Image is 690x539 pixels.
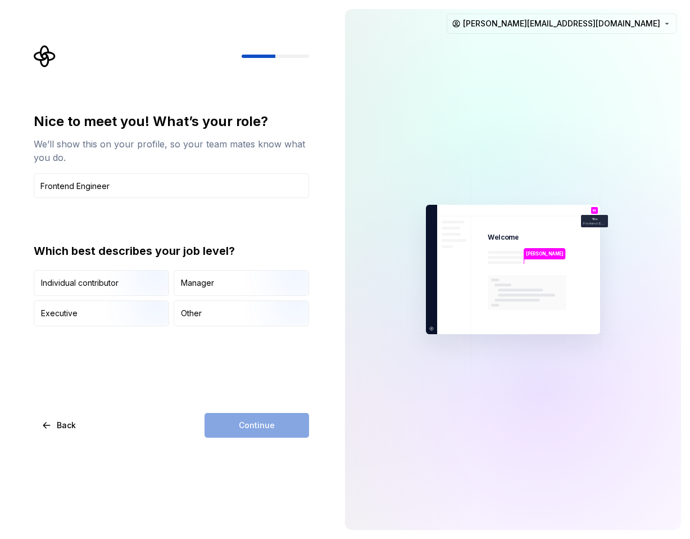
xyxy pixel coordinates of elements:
span: Back [57,420,76,431]
div: Nice to meet you! What’s your role? [34,113,309,131]
p: [PERSON_NAME] [526,250,564,257]
span: [PERSON_NAME][EMAIL_ADDRESS][DOMAIN_NAME] [463,18,660,29]
p: You [592,217,598,221]
p: M [593,209,596,212]
button: Back [34,413,85,438]
div: Executive [41,308,78,319]
p: Frontend Engineer [583,222,606,225]
div: Manager [181,277,214,289]
button: [PERSON_NAME][EMAIL_ADDRESS][DOMAIN_NAME] [447,14,677,34]
svg: Supernova Logo [34,45,56,68]
div: Which best describes your job level? [34,243,309,259]
p: Welcome [488,233,519,242]
input: Job title [34,173,309,198]
div: Individual contributor [41,277,119,289]
div: We’ll show this on your profile, so your team mates know what you do. [34,137,309,164]
div: Other [181,308,202,319]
